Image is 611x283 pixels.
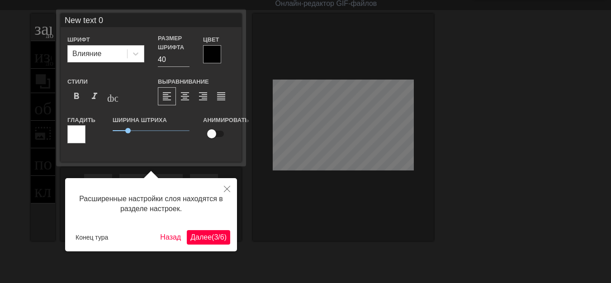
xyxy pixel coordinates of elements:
[217,178,237,199] button: Закрывать
[214,233,218,241] font: 3
[224,233,227,241] font: )
[76,234,108,241] font: Конец тура
[190,233,212,241] font: Далее
[79,195,223,212] font: Расширенные настройки слоя находятся в разделе настроек.
[220,233,224,241] font: 6
[156,230,185,245] button: Назад
[160,233,181,241] font: Назад
[187,230,230,245] button: Следующий
[218,233,220,241] font: /
[72,231,112,244] button: Конец тура
[212,233,214,241] font: (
